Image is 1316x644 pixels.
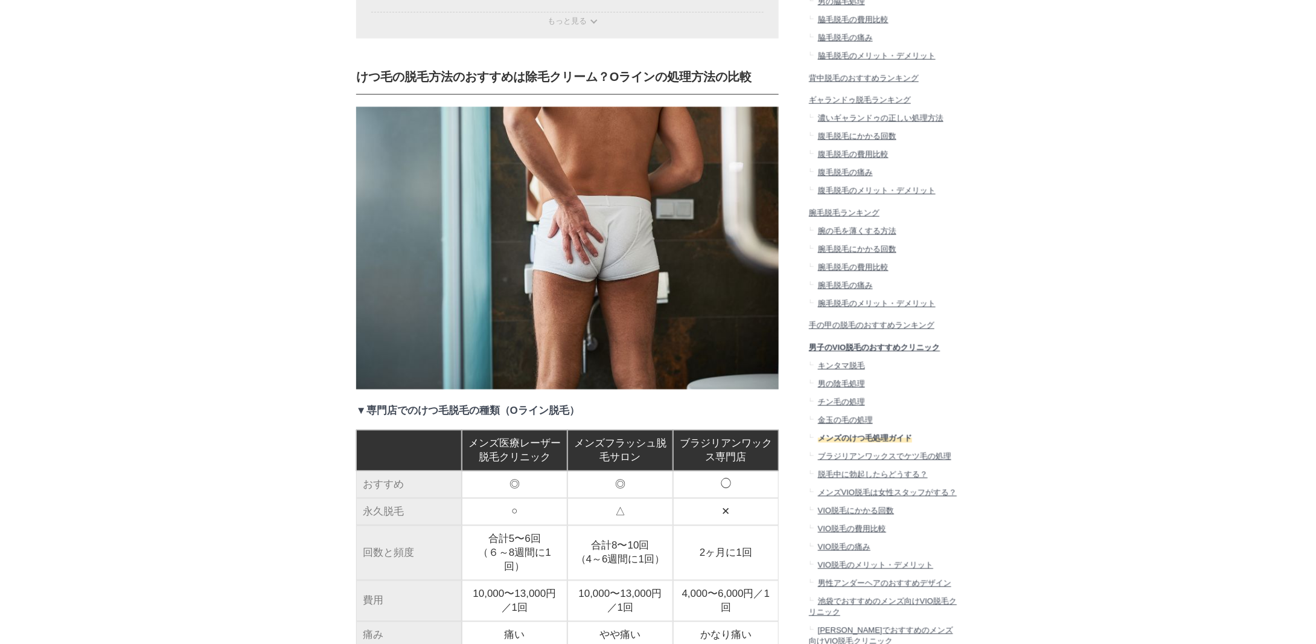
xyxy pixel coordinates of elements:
[809,575,960,593] a: 男性アンダーヘアのおすすめデザイン
[567,526,673,581] td: 合計8〜10回 （4～6週間に1回）
[818,543,870,552] span: VIO脱毛の痛み
[356,581,462,622] td: 費用
[809,593,960,622] a: 池袋でおすすめのメンズ向けVIO脱毛クリニック
[809,146,960,164] a: 腹毛脱毛の費用比較
[818,168,873,177] span: 腹毛脱毛の痛み
[818,506,894,515] span: VIO脱毛にかかる回数
[809,484,960,502] a: メンズVIO脱毛は女性スタッフがする？
[809,164,960,182] a: 腹毛脱毛の痛み
[818,132,896,141] span: 腹毛脱毛にかかる回数
[809,208,880,217] span: 腕毛脱毛ランキング
[809,109,960,127] a: 濃いギャランドゥの正しい処理方法
[567,430,673,471] td: メンズフラッシュ脱毛サロン
[809,88,960,110] a: ギャランドゥ脱毛ランキング
[462,581,567,622] td: 10,000〜13,000円／1回
[818,416,873,425] span: 金玉の毛の処理
[818,114,944,123] span: 濃いギャランドゥの正しい処理方法
[809,321,934,330] span: 手の甲の脱毛のおすすめランキング
[809,200,960,222] a: 腕毛脱毛ランキング
[809,430,912,448] a: メンズのけつ毛処理ガイド
[462,471,567,498] td: ◎
[356,405,580,417] strong: ▼専門店でのけつ毛脱毛の種類（Oライン脱毛）
[809,375,960,393] a: 男の陰毛処理
[356,471,462,498] td: おすすめ
[818,227,896,236] span: 腕の毛を薄くする方法
[673,581,779,622] td: 4,000〜6,000円／1回
[462,430,567,471] td: メンズ医療レーザー脱毛クリニック
[567,471,673,498] td: ◎
[809,448,960,466] a: ブラジリアンワックスでケツ毛の処理
[673,471,779,498] td: ◯
[809,47,960,65] a: 脇毛脱毛のメリット・デメリット
[462,498,567,526] td: ○
[809,222,960,240] a: 腕の毛を薄くする方法
[818,51,936,60] span: 脇毛脱毛のメリット・デメリット
[809,29,960,47] a: 脇毛脱毛の痛み
[809,411,960,430] a: 金玉の毛の処理
[809,520,960,538] a: VIO脱毛の費用比較
[356,526,462,581] td: 回数と頻度
[356,498,462,526] td: 永久脱毛
[818,398,865,407] span: チン毛の処理
[567,498,673,526] td: △
[818,452,951,461] span: ブラジリアンワックスでケツ毛の処理
[809,556,960,575] a: VIO脱毛のメリット・デメリット
[818,299,936,308] span: 腕毛脱毛のメリット・デメリット
[809,277,960,295] a: 腕毛脱毛の痛み
[818,186,936,195] span: 腹毛脱毛のメリット・デメリット
[818,245,896,254] span: 腕毛脱毛にかかる回数
[818,361,865,370] span: キンタマ脱毛
[818,33,873,42] span: 脇毛脱毛の痛み
[818,488,957,497] span: メンズVIO脱毛は女性スタッフがする？
[818,281,873,290] span: 腕毛脱毛の痛み
[818,15,889,24] span: 脇毛脱毛の費用比較
[809,393,960,411] a: チン毛の処理
[809,357,960,375] a: キンタマ脱毛
[818,434,912,443] span: メンズのけつ毛処理ガイド
[567,581,673,622] td: 10,000〜13,000円／1回
[818,263,889,272] span: 腕毛脱毛の費用比較
[809,343,940,352] span: 男子のVIO脱毛のおすすめクリニック
[809,240,960,259] a: 腕毛脱毛にかかる回数
[548,16,587,25] span: もっと見る
[818,524,886,533] span: VIO脱毛の費用比較
[818,561,933,570] span: VIO脱毛のメリット・デメリット
[818,150,889,159] span: 腹毛脱毛の費用比較
[809,65,960,88] a: 背中脱毛のおすすめランキング
[818,470,928,479] span: 脱毛中に勃起したらどうする？
[809,502,960,520] a: VIO脱毛にかかる回数
[809,127,960,146] a: 腹毛脱毛にかかる回数
[809,335,960,357] a: 男子のVIO脱毛のおすすめクリニック
[818,579,951,588] span: 男性アンダーヘアのおすすめデザイン
[809,11,960,29] a: 脇毛脱毛の費用比較
[673,498,779,526] td: ✕
[673,526,779,581] td: 2ヶ月に1回
[809,295,960,313] a: 腕毛脱毛のメリット・デメリット
[809,313,960,335] a: 手の甲の脱毛のおすすめランキング
[809,259,960,277] a: 腕毛脱毛の費用比較
[809,182,960,200] a: 腹毛脱毛のメリット・デメリット
[673,430,779,471] td: ブラジリアンワックス専門店
[809,538,960,556] a: VIO脱毛の痛み
[809,95,911,105] span: ギャランドゥ脱毛ランキング
[809,74,919,83] span: 背中脱毛のおすすめランキング
[818,379,865,388] span: 男の陰毛処理
[809,597,957,617] span: 池袋でおすすめのメンズ向けVIO脱毛クリニック
[462,526,567,581] td: 合計5〜6回 （６～8週間に1回）
[356,70,752,83] span: けつ毛の脱毛方法のおすすめは除毛クリーム？Oラインの処理方法の比較
[809,466,960,484] a: 脱毛中に勃起したらどうする？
